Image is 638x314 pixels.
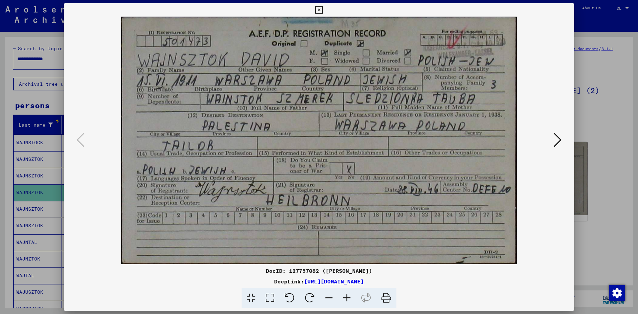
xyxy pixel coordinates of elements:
img: 001.jpg [86,17,552,264]
a: [URL][DOMAIN_NAME] [304,278,364,285]
font: DocID: 127757082 ([PERSON_NAME]) [266,267,372,274]
img: Change consent [609,285,625,301]
font: DeepLink: [274,278,304,285]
